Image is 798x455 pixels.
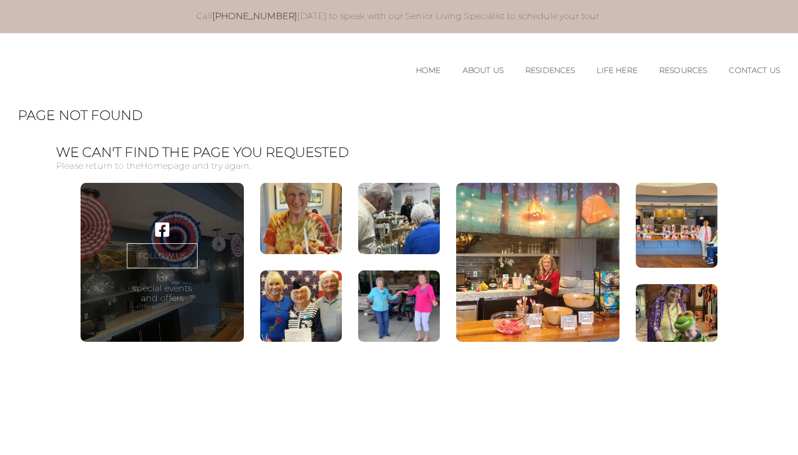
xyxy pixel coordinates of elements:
a: About Us [463,66,504,75]
a: Contact Us [729,66,780,75]
a: Residences [525,66,575,75]
h1: Page Not Found [18,108,780,124]
a: Home [140,161,168,171]
p: for special events and offers [132,274,192,303]
a: 100% Risk Free Guarantee [56,374,285,432]
a: Visit our ' . $platform_name . ' page [155,222,169,238]
a: Great Place to Work [285,374,513,432]
a: Thank You Senior Living Caregivers [513,374,742,432]
p: Please return to the page and try again. [56,161,742,172]
a: Life Here [597,66,637,75]
a: FOLLOW US [127,243,198,268]
a: Home [416,66,441,75]
a: [PHONE_NUMBER] [212,11,297,21]
h1: We Can't Find the Page You Requested [56,145,742,161]
a: Resources [659,66,707,75]
p: Call [DATE] to speak with our Senior Living Specialist to schedule your tour. [51,11,747,22]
